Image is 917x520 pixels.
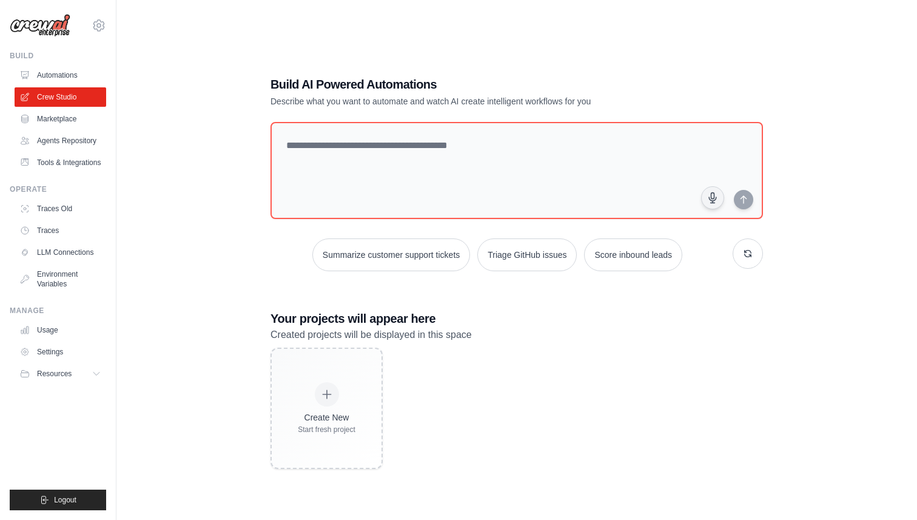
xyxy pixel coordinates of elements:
span: Resources [37,369,72,379]
a: Marketplace [15,109,106,129]
a: LLM Connections [15,243,106,262]
div: Manage [10,306,106,316]
div: Create New [298,411,355,424]
a: Automations [15,66,106,85]
button: Click to speak your automation idea [701,186,724,209]
div: Start fresh project [298,425,355,434]
button: Logout [10,490,106,510]
button: Resources [15,364,106,383]
h3: Your projects will appear here [270,310,763,327]
a: Traces [15,221,106,240]
a: Usage [15,320,106,340]
p: Describe what you want to automate and watch AI create intelligent workflows for you [270,95,678,107]
a: Traces Old [15,199,106,218]
span: Logout [54,495,76,505]
img: Logo [10,14,70,37]
button: Summarize customer support tickets [312,238,470,271]
button: Triage GitHub issues [477,238,577,271]
a: Settings [15,342,106,362]
button: Get new suggestions [733,238,763,269]
p: Created projects will be displayed in this space [270,327,763,343]
a: Environment Variables [15,265,106,294]
a: Agents Repository [15,131,106,150]
button: Score inbound leads [584,238,682,271]
a: Tools & Integrations [15,153,106,172]
h1: Build AI Powered Automations [270,76,678,93]
div: Build [10,51,106,61]
a: Crew Studio [15,87,106,107]
div: Operate [10,184,106,194]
